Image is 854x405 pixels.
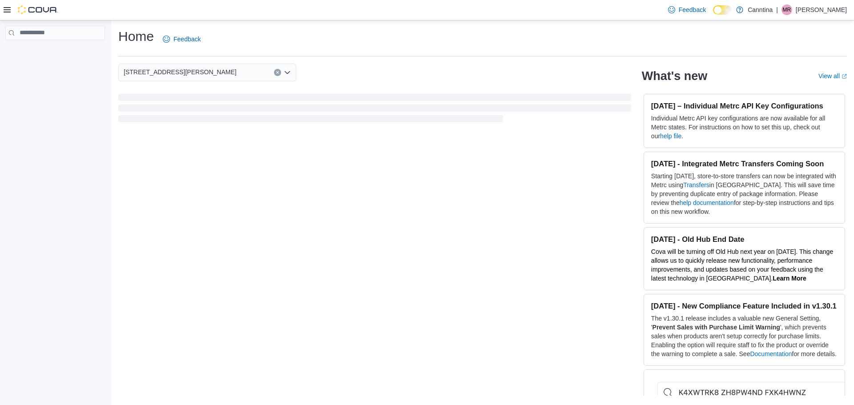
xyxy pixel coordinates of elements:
span: [STREET_ADDRESS][PERSON_NAME] [124,67,237,77]
a: Learn More [773,275,806,282]
h3: [DATE] - Old Hub End Date [651,235,838,244]
h3: [DATE] - New Compliance Feature Included in v1.30.1 [651,301,838,310]
nav: Complex example [5,42,105,63]
a: Documentation [750,350,792,357]
span: MR [783,4,791,15]
img: Cova [18,5,58,14]
a: Feedback [665,1,709,19]
a: View allExternal link [818,72,847,80]
a: help file [660,132,681,140]
p: | [776,4,778,15]
a: help documentation [680,199,734,206]
div: Matthew Reddy [781,4,792,15]
p: Individual Metrc API key configurations are now available for all Metrc states. For instructions ... [651,114,838,140]
span: Feedback [679,5,706,14]
h3: [DATE] - Integrated Metrc Transfers Coming Soon [651,159,838,168]
h1: Home [118,28,154,45]
span: Loading [118,96,631,124]
a: Feedback [159,30,204,48]
h2: What's new [642,69,707,83]
p: [PERSON_NAME] [796,4,847,15]
p: The v1.30.1 release includes a valuable new General Setting, ' ', which prevents sales when produ... [651,314,838,358]
span: Cova will be turning off Old Hub next year on [DATE]. This change allows us to quickly release ne... [651,248,833,282]
a: Transfers [683,181,709,188]
strong: Prevent Sales with Purchase Limit Warning [653,324,780,331]
button: Clear input [274,69,281,76]
button: Open list of options [284,69,291,76]
h3: [DATE] – Individual Metrc API Key Configurations [651,101,838,110]
svg: External link [842,74,847,79]
p: Canntina [748,4,773,15]
p: Starting [DATE], store-to-store transfers can now be integrated with Metrc using in [GEOGRAPHIC_D... [651,172,838,216]
span: Feedback [173,35,201,44]
input: Dark Mode [713,5,732,15]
